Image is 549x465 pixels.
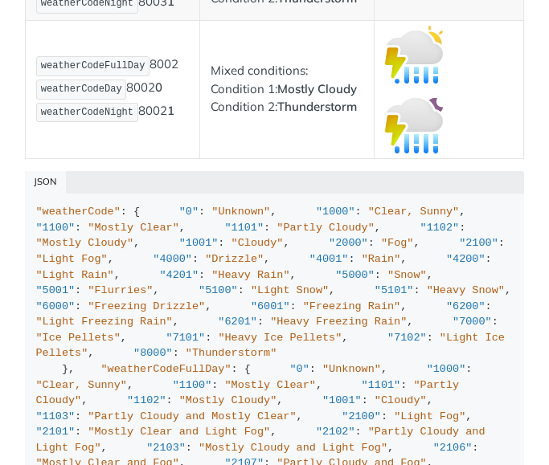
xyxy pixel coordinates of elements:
span: "Clear, Sunny" [368,206,459,218]
span: "Light Rain" [36,269,114,281]
span: "4000" [153,253,192,265]
span: "Heavy Ice Pellets" [218,332,342,344]
span: "Fog" [381,237,414,249]
span: "2101" [36,426,76,438]
strong: Thunderstorm [277,99,357,114]
span: weatherCodeDay [41,84,122,95]
span: "6001" [251,300,290,312]
span: "Mostly Clear" [224,379,315,391]
span: "Mostly Clear and Light Fog" [88,426,270,438]
span: weatherCodeFullDay [41,60,145,71]
span: "Partly Cloudy and Light Fog" [36,426,492,454]
span: "5100" [199,284,238,296]
strong: 1 [167,103,174,118]
span: "Drizzle" [205,253,264,265]
span: "Unknown" [322,363,381,375]
span: "Light Snow" [251,284,329,296]
span: "Cloudy" [231,237,284,249]
span: "2000" [329,237,368,249]
span: "Thunderstorm" [186,347,277,359]
span: "2103" [146,442,186,454]
span: "5001" [36,284,76,296]
span: Expand image [385,45,443,60]
span: "Mostly Cloudy and Light Fog" [199,442,387,454]
span: "Freezing Rain" [303,300,401,312]
span: "Heavy Rain" [211,269,289,281]
span: "Flurries" [88,284,153,296]
span: "Light Freezing Rain" [36,316,173,328]
span: "1100" [173,379,212,391]
span: "8000" [133,347,173,359]
span: "1001" [322,394,362,406]
strong: 0 [155,80,162,95]
span: "7000" [453,316,492,328]
span: "2100" [459,237,498,249]
span: "1102" [420,222,460,234]
span: "1103" [36,410,76,422]
span: "5101" [375,284,414,296]
span: "4201" [159,269,199,281]
span: "0" [289,363,309,375]
span: "2102" [316,426,355,438]
span: "Ice Pellets" [36,332,121,344]
span: "4200" [446,253,485,265]
span: "weatherCodeFullDay" [101,363,231,375]
span: "Heavy Freezing Rain" [270,316,407,328]
span: "Snow" [387,269,427,281]
span: "weatherCode" [36,206,121,218]
span: "1000" [316,206,355,218]
span: "4001" [309,253,349,265]
span: "2106" [433,442,473,454]
p: Mixed conditions: Condition 1: Condition 2: [211,62,363,116]
span: "6201" [218,316,257,328]
span: Expand image [385,115,443,130]
span: "6200" [446,300,485,312]
strong: Mostly Cloudy [277,81,357,96]
span: "Mostly Cloudy" [36,237,134,249]
span: weatherCodeNight [41,107,133,118]
p: 8002 8002 8002 [36,55,189,124]
span: "0" [179,206,199,218]
span: "Partly Cloudy and Mostly Clear" [88,410,296,422]
img: mostly_cloudy_thunderstorm_night [385,96,443,153]
span: "1001" [179,237,219,249]
span: "Light Fog" [394,410,465,422]
span: "1000" [427,363,466,375]
span: "2100" [342,410,381,422]
span: "5000" [335,269,375,281]
span: "Mostly Cloudy" [179,394,277,406]
span: "1101" [224,222,264,234]
span: "Clear, Sunny" [36,379,127,391]
span: "7102" [387,332,427,344]
span: "Rain" [362,253,401,265]
span: "Mostly Clear" [88,222,178,234]
span: "7101" [166,332,206,344]
span: "1102" [127,394,166,406]
span: "Freezing Drizzle" [88,300,205,312]
img: mostly_cloudy_thunderstorm_day [385,26,443,84]
span: "Heavy Snow" [427,284,505,296]
span: "Partly Cloudy" [277,222,375,234]
span: "Light Fog" [36,253,108,265]
span: "1101" [362,379,401,391]
span: "Cloudy" [375,394,427,406]
span: "1100" [36,222,76,234]
span: "6000" [36,300,76,312]
span: "Unknown" [211,206,270,218]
